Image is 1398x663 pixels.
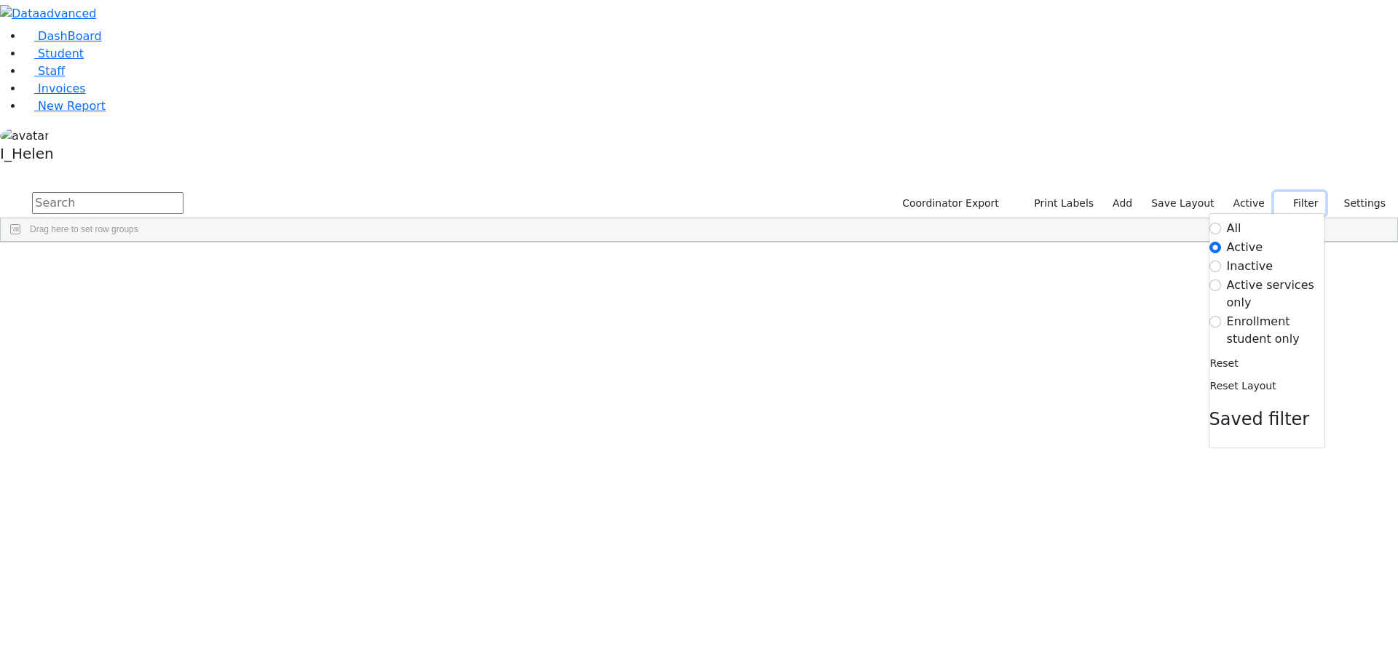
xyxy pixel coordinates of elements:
button: Reset [1209,352,1239,375]
div: Settings [1209,213,1325,448]
label: Active [1227,239,1263,256]
button: Filter [1274,192,1325,215]
label: All [1227,220,1241,237]
input: Active services only [1209,279,1221,291]
span: Drag here to set row groups [30,224,138,234]
a: DashBoard [23,29,102,43]
span: Invoices [38,82,86,95]
a: Invoices [23,82,86,95]
input: Inactive [1209,261,1221,272]
span: Saved filter [1209,409,1310,429]
span: Staff [38,64,65,78]
label: Enrollment student only [1227,313,1324,348]
button: Reset Layout [1209,375,1277,397]
input: Enrollment student only [1209,316,1221,327]
input: Active [1209,242,1221,253]
a: Student [23,47,84,60]
input: Search [32,192,183,214]
button: Coordinator Export [893,192,1006,215]
label: Active [1227,192,1271,215]
span: DashBoard [38,29,102,43]
a: New Report [23,99,106,113]
a: Add [1106,192,1139,215]
input: All [1209,223,1221,234]
button: Settings [1325,192,1392,215]
label: Active services only [1227,277,1324,311]
a: Staff [23,64,65,78]
span: Student [38,47,84,60]
label: Inactive [1227,258,1273,275]
button: Print Labels [1017,192,1100,215]
button: Save Layout [1145,192,1220,215]
span: New Report [38,99,106,113]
